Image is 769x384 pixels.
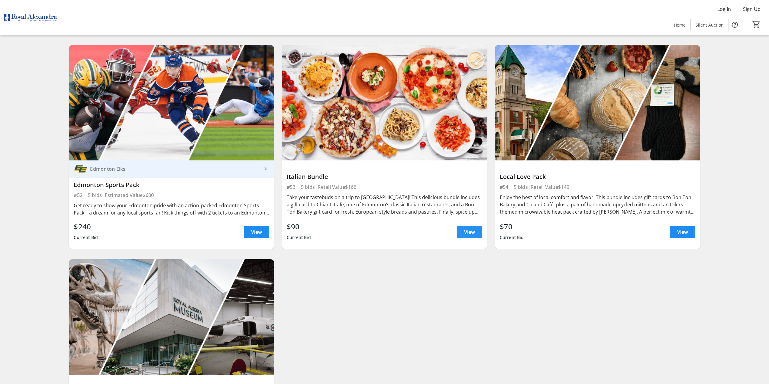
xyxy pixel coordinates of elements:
button: Help [729,19,741,31]
div: Current Bid [287,232,311,243]
a: View [244,226,269,238]
img: Edmonton Elks [74,162,88,176]
div: Edmonton Elks [88,166,262,172]
button: Sign Up [738,4,765,14]
div: Take your tastebuds on a trip to [GEOGRAPHIC_DATA]! This delicious bundle includes a gift card to... [287,194,482,215]
div: $70 [500,221,524,232]
img: Edmonton Sports Pack [69,45,274,160]
div: Edmonton Sports Pack [74,181,269,189]
span: Silent Auction [696,22,724,28]
span: View [251,228,262,236]
span: View [464,228,475,236]
div: Current Bid [74,232,98,243]
div: $240 [74,221,98,232]
div: #54 | 5 bids | Retail Value $140 [500,183,695,191]
div: $90 [287,221,311,232]
button: Cart [751,19,762,30]
div: Local Love Pack [500,173,695,180]
a: Home [669,19,690,31]
div: Current Bid [500,232,524,243]
div: #53 | 5 bids | Retail Value $166 [287,183,482,191]
img: Local Love Pack [495,45,700,160]
img: Royal Alexandra Hospital Foundation's Logo [4,2,57,33]
span: Log In [717,5,731,13]
div: Get ready to show your Edmonton pride with an action‑packed Edmonton Sports Pack—a dream for any ... [74,202,269,216]
img: Alberta Museum Explorer Pack [69,259,274,375]
mat-icon: keyboard_arrow_right [262,165,269,173]
img: Italian Bundle [282,45,487,160]
div: Italian Bundle [287,173,482,180]
span: Sign Up [743,5,761,13]
a: View [670,226,695,238]
span: Home [674,22,686,28]
div: #52 | 5 bids | Estimated Value $600 [74,191,269,199]
a: Silent Auction [691,19,729,31]
a: Edmonton ElksEdmonton Elks [69,160,274,178]
span: View [677,228,688,236]
div: Enjoy the best of local comfort and flavor! This bundle includes gift cards to Bon Ton Bakery and... [500,194,695,215]
button: Log In [712,4,736,14]
a: View [457,226,482,238]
